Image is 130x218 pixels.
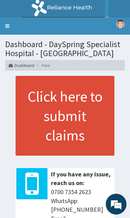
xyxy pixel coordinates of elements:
[116,20,125,28] img: User Image
[35,62,50,68] li: Here
[9,62,34,68] a: Dashboard
[16,76,114,156] a: Click here to submit claims
[5,40,125,58] h1: Dashboard - DaySpring Specialist Hospital - [GEOGRAPHIC_DATA]
[51,170,111,187] b: If you have any issue, reach us on:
